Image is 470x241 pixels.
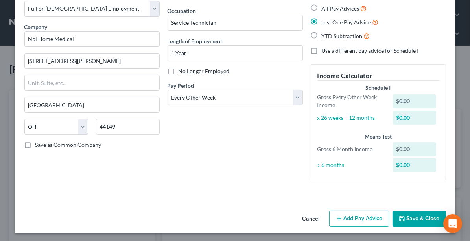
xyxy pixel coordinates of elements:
input: Enter zip... [96,119,160,135]
label: Length of Employment [168,37,223,45]
div: $0.00 [393,111,436,125]
input: Enter city... [25,97,159,112]
span: No Longer Employed [179,68,230,74]
input: Search company by name... [24,31,160,47]
div: Open Intercom Messenger [443,214,462,233]
div: Gross 6 Month Income [313,145,389,153]
button: Cancel [296,211,326,227]
div: Means Test [317,133,439,141]
div: ÷ 6 months [313,161,389,169]
input: -- [168,15,302,30]
div: $0.00 [393,94,436,108]
div: Gross Every Other Week Income [313,93,389,109]
button: Add Pay Advice [329,211,389,227]
div: $0.00 [393,142,436,156]
div: Schedule I [317,84,439,92]
h5: Income Calculator [317,71,439,81]
span: Company [24,24,48,30]
input: Enter address... [25,54,159,69]
input: Unit, Suite, etc... [25,75,159,90]
div: $0.00 [393,158,436,172]
span: All Pay Advices [322,5,359,12]
input: ex: 2 years [168,46,302,61]
div: x 26 weeks ÷ 12 months [313,114,389,122]
span: YTD Subtraction [322,33,363,39]
label: Occupation [168,7,196,15]
button: Save & Close [393,211,446,227]
span: Just One Pay Advice [322,19,371,26]
span: Pay Period [168,82,194,89]
span: Save as Common Company [35,141,101,148]
span: Use a different pay advice for Schedule I [322,47,419,54]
